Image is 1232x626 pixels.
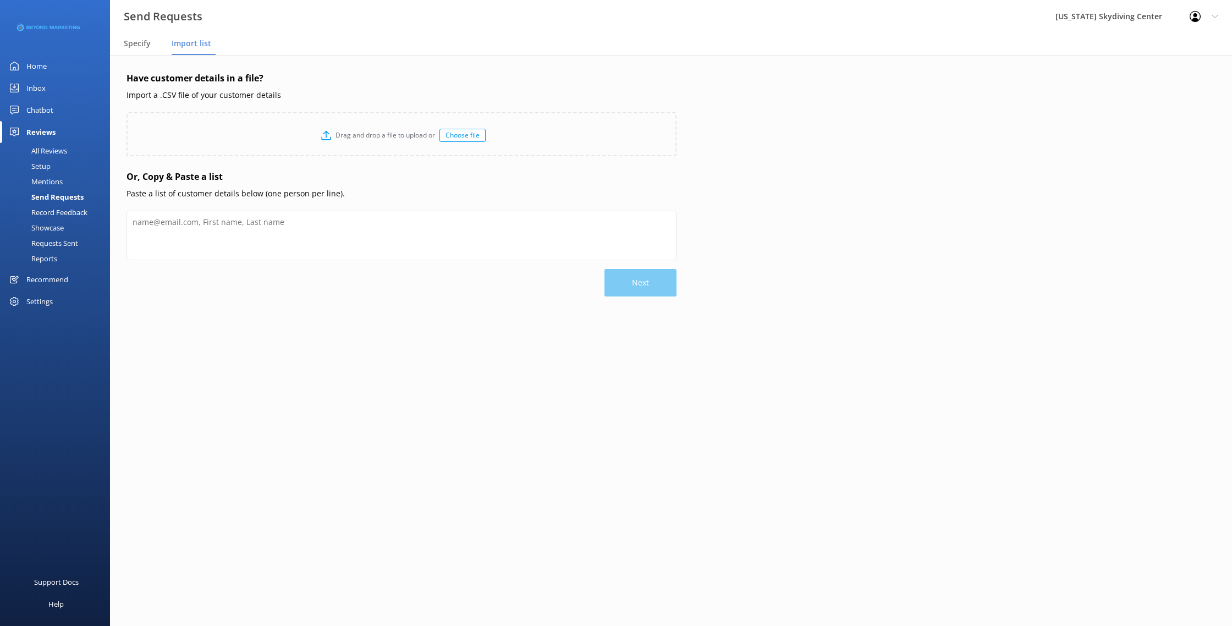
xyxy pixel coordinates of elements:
[7,235,110,251] a: Requests Sent
[127,170,676,184] h4: Or, Copy & Paste a list
[16,19,80,37] img: 3-1676954853.png
[124,38,151,49] span: Specify
[7,174,63,189] div: Mentions
[26,121,56,143] div: Reviews
[7,220,110,235] a: Showcase
[7,251,57,266] div: Reports
[7,251,110,266] a: Reports
[48,593,64,615] div: Help
[7,235,78,251] div: Requests Sent
[331,130,439,140] p: Drag and drop a file to upload or
[127,72,676,86] h4: Have customer details in a file?
[7,143,67,158] div: All Reviews
[26,77,46,99] div: Inbox
[26,99,53,121] div: Chatbot
[7,189,110,205] a: Send Requests
[26,290,53,312] div: Settings
[7,158,110,174] a: Setup
[439,129,486,142] div: Choose file
[7,174,110,189] a: Mentions
[7,205,110,220] a: Record Feedback
[7,205,87,220] div: Record Feedback
[7,143,110,158] a: All Reviews
[7,158,51,174] div: Setup
[127,89,676,101] p: Import a .CSV file of your customer details
[7,189,84,205] div: Send Requests
[172,38,211,49] span: Import list
[26,268,68,290] div: Recommend
[127,188,676,200] p: Paste a list of customer details below (one person per line).
[7,220,64,235] div: Showcase
[26,55,47,77] div: Home
[34,571,79,593] div: Support Docs
[124,8,202,25] h3: Send Requests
